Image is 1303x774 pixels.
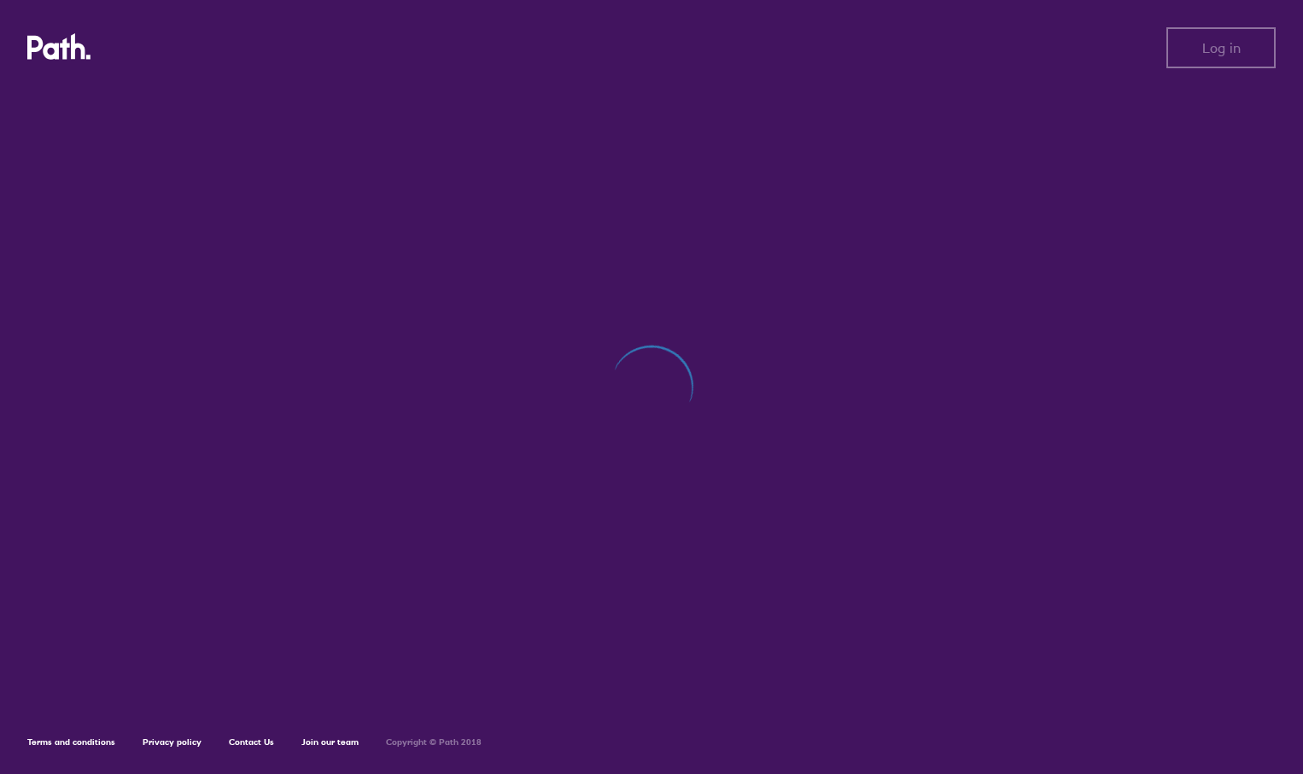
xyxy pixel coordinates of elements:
[1166,27,1276,68] button: Log in
[386,737,482,748] h6: Copyright © Path 2018
[301,736,359,748] a: Join our team
[143,736,202,748] a: Privacy policy
[229,736,274,748] a: Contact Us
[27,736,115,748] a: Terms and conditions
[1202,40,1241,55] span: Log in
